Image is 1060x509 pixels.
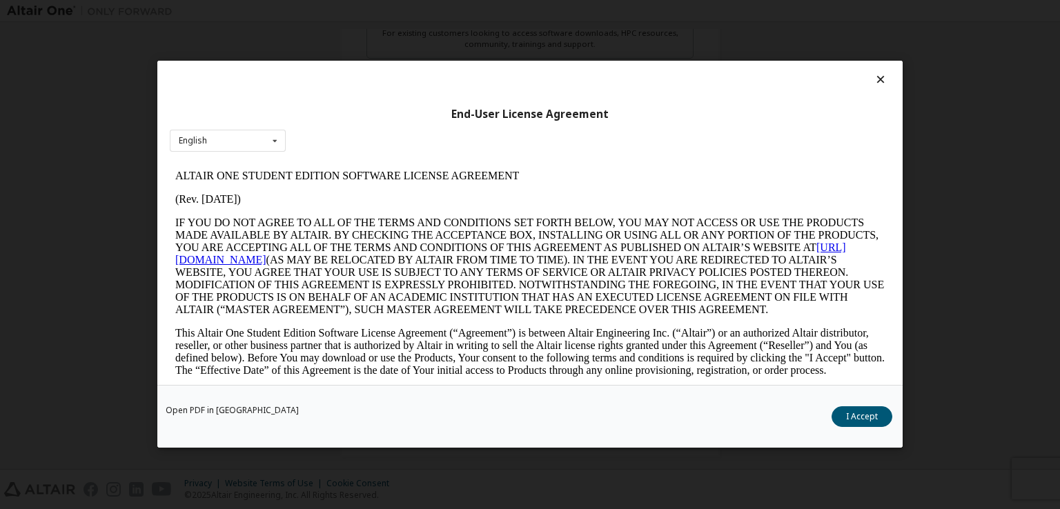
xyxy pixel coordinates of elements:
a: Open PDF in [GEOGRAPHIC_DATA] [166,407,299,415]
p: From time to time, Altair may modify this Agreement. Altair will use reasonable efforts to notify... [6,228,715,252]
p: IF YOU DO NOT AGREE TO ALL OF THE TERMS AND CONDITIONS SET FORTH BELOW, YOU MAY NOT ACCESS OR USE... [6,57,715,156]
p: (Rev. [DATE]) [6,33,715,46]
a: [URL][DOMAIN_NAME] [6,81,676,106]
p: ALTAIR ONE STUDENT EDITION SOFTWARE LICENSE AGREEMENT [6,10,715,22]
div: English [179,137,207,145]
button: I Accept [832,407,892,428]
div: End-User License Agreement [170,108,890,121]
p: This Altair One Student Edition Software License Agreement (“Agreement”) is between Altair Engine... [6,167,715,217]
